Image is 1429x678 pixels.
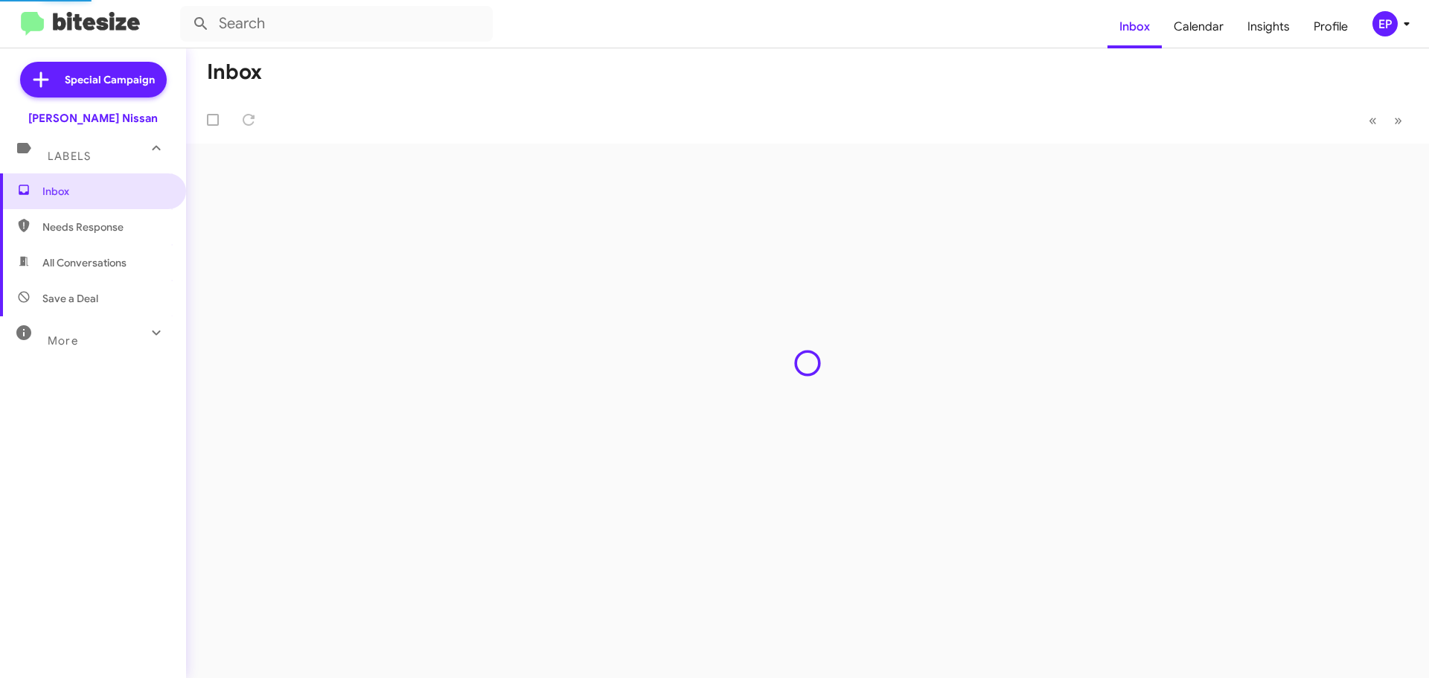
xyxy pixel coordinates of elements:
button: Next [1385,105,1411,135]
button: Previous [1360,105,1386,135]
span: Needs Response [42,220,169,234]
div: EP [1372,11,1398,36]
a: Special Campaign [20,62,167,97]
a: Calendar [1162,5,1235,48]
input: Search [180,6,493,42]
span: Special Campaign [65,72,155,87]
span: Inbox [42,184,169,199]
a: Insights [1235,5,1302,48]
h1: Inbox [207,60,262,84]
a: Profile [1302,5,1360,48]
button: EP [1360,11,1413,36]
span: » [1394,111,1402,129]
span: More [48,334,78,348]
span: Labels [48,150,91,163]
div: [PERSON_NAME] Nissan [28,111,158,126]
nav: Page navigation example [1361,105,1411,135]
a: Inbox [1107,5,1162,48]
span: « [1369,111,1377,129]
span: All Conversations [42,255,127,270]
span: Save a Deal [42,291,98,306]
